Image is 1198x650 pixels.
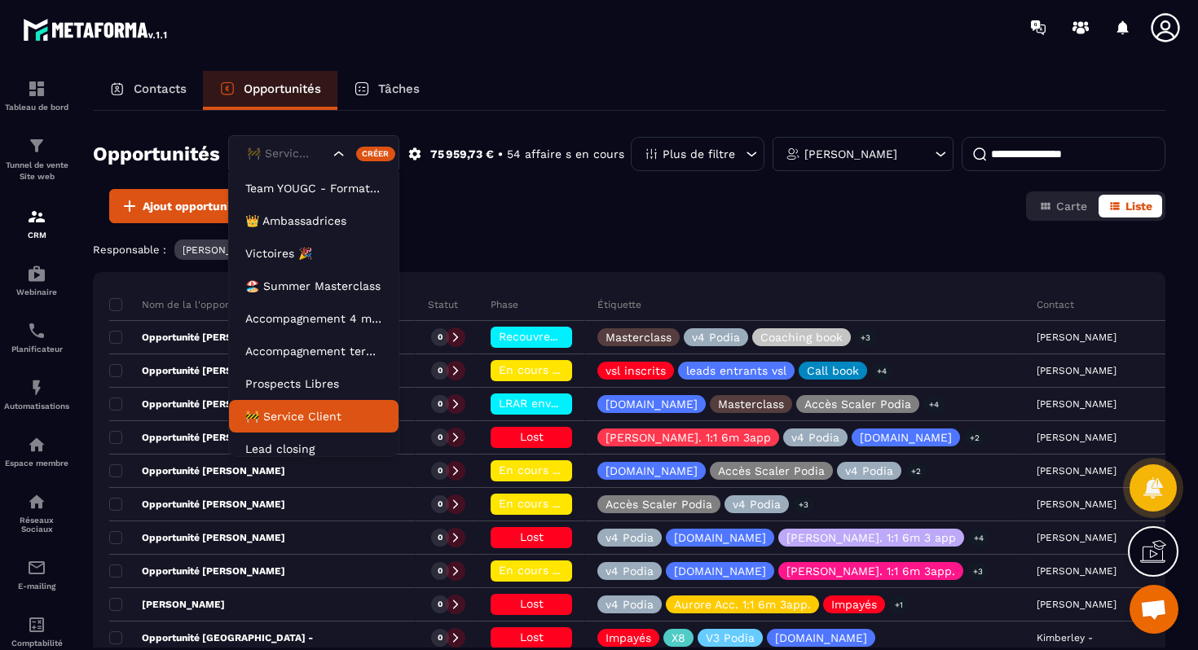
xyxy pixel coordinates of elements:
img: automations [27,378,46,397]
h2: Opportunités [93,138,220,170]
p: Opportunité [PERSON_NAME] [109,564,285,578]
span: Lost [520,597,544,610]
p: Impayés [831,599,877,610]
div: Créer [356,147,396,161]
span: Recouvrement [499,330,579,343]
p: Nom de la l'opportunité [109,298,257,311]
p: Espace membre [4,459,69,468]
img: automations [27,435,46,455]
p: 54 affaire s en cours [507,147,624,162]
p: E-mailing [4,582,69,591]
p: v4 Podia [692,332,740,343]
p: Contact [1037,298,1074,311]
p: Tunnel de vente Site web [4,160,69,182]
p: +3 [855,329,876,346]
p: [DOMAIN_NAME] [674,532,766,543]
p: +4 [871,362,892,380]
p: Coaching book [760,332,843,343]
p: [PERSON_NAME] [183,244,262,256]
p: Webinaire [4,288,69,296]
p: Opportunité [PERSON_NAME] [109,431,285,444]
p: Opportunité [PERSON_NAME] [109,331,285,344]
p: [PERSON_NAME]. 1:1 6m 3app [606,432,771,443]
p: [PERSON_NAME]. 1:1 6m 3app. [786,565,955,577]
a: Opportunités [203,71,337,110]
p: Opportunité [GEOGRAPHIC_DATA] - [109,631,313,644]
p: 0 [438,498,443,510]
a: formationformationTableau de bord [4,67,69,124]
span: En cours de régularisation [499,497,647,510]
a: automationsautomationsEspace membre [4,423,69,480]
p: Plus de filtre [663,148,735,160]
p: 🏖️ Summer Masterclass [245,278,382,294]
p: 0 [438,632,443,643]
p: +1 [889,596,909,613]
img: email [27,558,46,578]
p: v4 Podia [606,532,654,543]
p: Masterclass [718,398,784,410]
p: [DOMAIN_NAME] [775,632,867,643]
span: Carte [1056,200,1087,213]
button: Ajout opportunité [109,189,253,223]
img: scheduler [27,321,46,340]
a: schedulerschedulerPlanificateur [4,309,69,366]
p: Tableau de bord [4,103,69,112]
p: Prospects Libres [245,376,382,392]
p: 0 [438,565,443,577]
p: Accompagnement terminé [245,343,382,359]
img: formation [27,79,46,99]
span: LRAR envoyée [499,397,576,410]
p: [PERSON_NAME] [804,148,897,160]
p: CRM [4,231,69,239]
img: formation [27,207,46,226]
a: formationformationCRM [4,195,69,252]
p: Étiquette [597,298,641,311]
p: Opportunité [PERSON_NAME] [109,397,285,411]
span: Lost [520,630,544,643]
span: En cours de régularisation [499,463,647,477]
p: Accès Scaler Podia [804,398,911,410]
span: En cours de régularisation [499,363,647,376]
p: Team YOUGC - Formations [245,180,382,196]
p: Opportunité [PERSON_NAME] ou [PERSON_NAME] [109,364,385,377]
p: Statut [428,298,458,311]
a: formationformationTunnel de vente Site web [4,124,69,195]
p: +2 [964,429,985,446]
img: automations [27,264,46,283]
button: Carte [1029,195,1097,217]
span: En cours de régularisation [499,564,647,577]
a: emailemailE-mailing [4,546,69,603]
p: Impayés [606,632,651,643]
p: X8 [672,632,685,643]
p: Tâches [378,81,420,96]
p: Accompagnement 4 mois [245,310,382,327]
p: 0 [438,532,443,543]
p: [DOMAIN_NAME] [674,565,766,577]
p: 0 [438,365,443,376]
p: Lead closing [245,441,382,457]
span: Lost [520,530,544,543]
p: Aurore Acc. 1:1 6m 3app. [674,599,811,610]
button: Liste [1099,195,1162,217]
p: v4 Podia [791,432,839,443]
p: Responsable : [93,244,166,256]
p: 0 [438,332,443,343]
p: +4 [923,396,945,413]
span: Lost [520,430,544,443]
p: +4 [968,529,989,547]
p: v4 Podia [845,465,893,477]
p: [PERSON_NAME]. 1:1 6m 3 app [786,532,956,543]
p: Opportunité [PERSON_NAME] [109,464,285,477]
a: automationsautomationsAutomatisations [4,366,69,423]
p: 0 [438,432,443,443]
img: social-network [27,492,46,512]
p: v4 Podia [733,498,781,510]
p: +3 [793,496,814,513]
p: Accès Scaler Podia [718,465,825,477]
a: social-networksocial-networkRéseaux Sociaux [4,480,69,546]
p: Masterclass [606,332,672,343]
p: Réseaux Sociaux [4,516,69,534]
p: Victoires 🎉 [245,245,382,261]
img: logo [23,15,170,44]
p: [DOMAIN_NAME] [606,465,698,477]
